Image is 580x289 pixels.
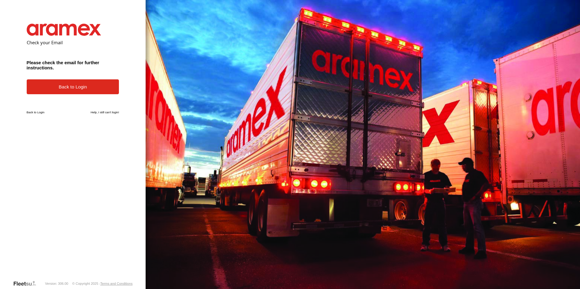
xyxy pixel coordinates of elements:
a: Back to Login [27,79,119,94]
a: Terms and Conditions [100,282,133,285]
a: Visit our Website [13,281,41,287]
div: © Copyright 2025 - [72,282,133,285]
a: Back to Login [27,111,45,114]
h3: Please check the email for further instructions. [27,60,119,70]
a: Help, I still can't login! [91,111,119,114]
h2: Check your Email [27,39,119,45]
img: Aramex [27,24,101,36]
div: Version: 306.00 [45,282,68,285]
